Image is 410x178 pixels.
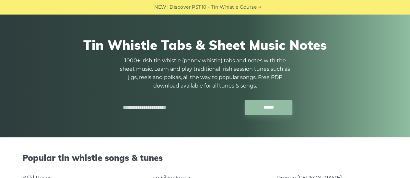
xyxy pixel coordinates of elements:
[170,4,191,11] span: Discover
[192,4,257,11] a: PST10 - Tin Whistle Course
[154,4,168,11] span: NEW:
[118,57,293,90] p: 1000+ Irish tin whistle (penny whistle) tabs and notes with the sheet music. Learn and play tradi...
[22,37,388,53] h1: Tin Whistle Tabs & Sheet Music Notes
[22,153,388,163] h2: Popular tin whistle songs & tunes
